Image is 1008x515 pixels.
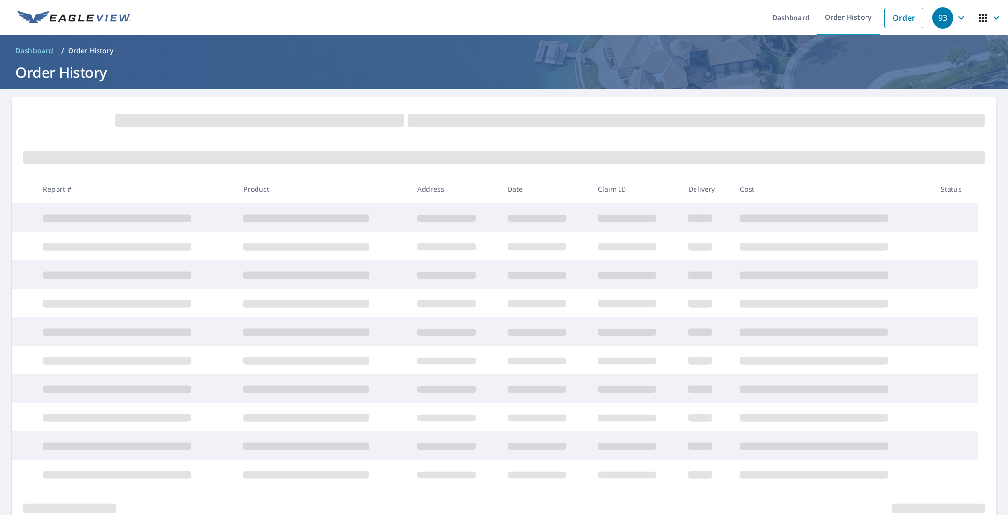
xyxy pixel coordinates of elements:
h1: Order History [12,62,996,82]
a: Dashboard [12,43,57,58]
img: EV Logo [17,11,131,25]
nav: breadcrumb [12,43,996,58]
th: Date [500,175,590,203]
th: Cost [732,175,933,203]
th: Report # [35,175,236,203]
span: Dashboard [15,46,54,56]
li: / [61,45,64,57]
a: Order [884,8,923,28]
div: 93 [932,7,953,29]
th: Product [236,175,409,203]
p: Order History [68,46,114,56]
th: Delivery [681,175,732,203]
th: Claim ID [590,175,681,203]
th: Status [933,175,978,203]
th: Address [410,175,500,203]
